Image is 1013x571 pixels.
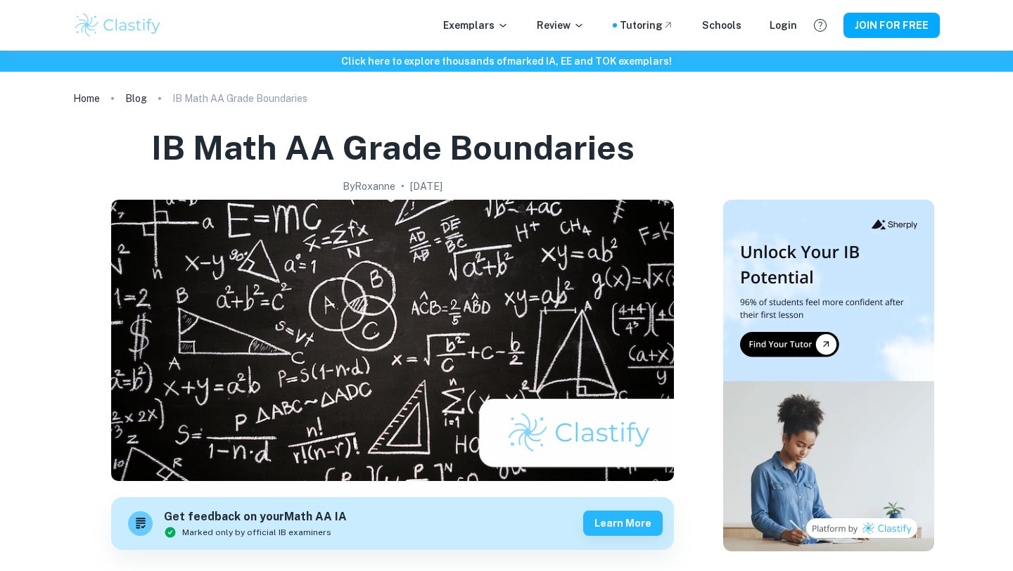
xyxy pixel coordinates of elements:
[537,18,585,33] p: Review
[843,13,940,38] button: JOIN FOR FREE
[73,89,100,108] a: Home
[583,511,663,536] button: Learn more
[620,18,674,33] a: Tutoring
[164,508,347,526] h6: Get feedback on your Math AA IA
[808,13,832,37] button: Help and Feedback
[3,53,1010,69] h6: Click here to explore thousands of marked IA, EE and TOK exemplars !
[702,18,741,33] a: Schools
[410,179,442,194] h2: [DATE]
[73,11,163,39] img: Clastify logo
[401,179,404,194] p: •
[343,179,395,194] h2: By Roxanne
[172,91,307,106] p: IB Math AA Grade Boundaries
[443,18,509,33] p: Exemplars
[723,200,934,551] img: Thumbnail
[182,526,331,539] span: Marked only by official IB examiners
[125,89,147,108] a: Blog
[770,18,797,33] a: Login
[151,125,635,170] h1: IB Math AA Grade Boundaries
[111,497,674,550] a: Get feedback on yourMath AA IAMarked only by official IB examinersLearn more
[111,200,674,481] img: IB Math AA Grade Boundaries cover image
